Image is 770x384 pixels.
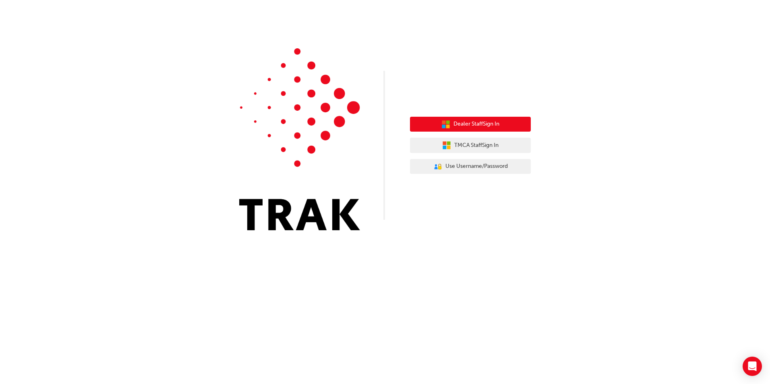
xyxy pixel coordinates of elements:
[454,141,499,150] span: TMCA Staff Sign In
[453,120,499,129] span: Dealer Staff Sign In
[239,48,360,230] img: Trak
[410,159,531,174] button: Use Username/Password
[410,117,531,132] button: Dealer StaffSign In
[445,162,508,171] span: Use Username/Password
[743,357,762,376] div: Open Intercom Messenger
[410,138,531,153] button: TMCA StaffSign In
